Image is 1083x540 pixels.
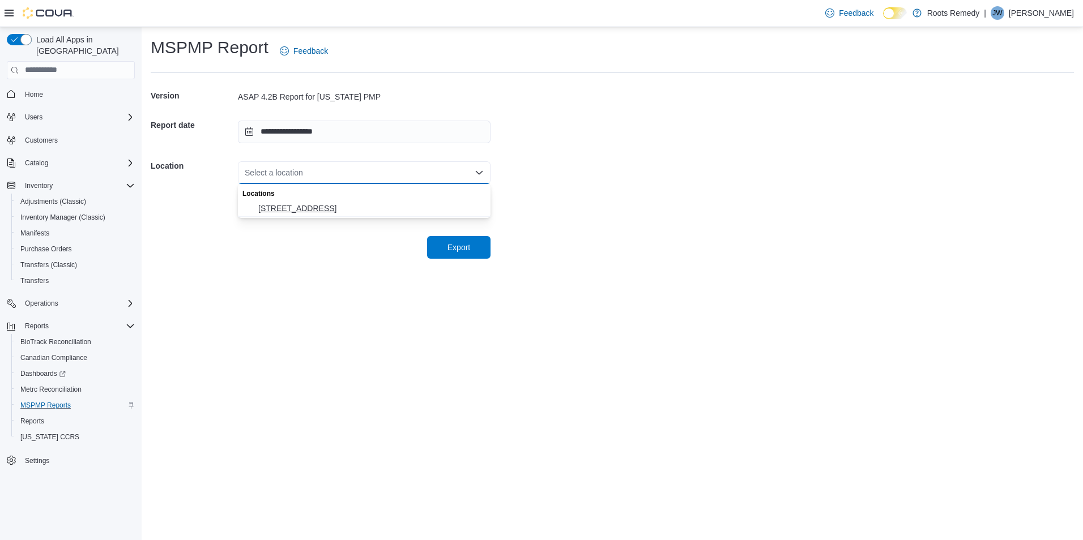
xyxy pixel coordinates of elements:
[11,225,139,241] button: Manifests
[20,229,49,238] span: Manifests
[20,454,54,468] a: Settings
[238,184,491,217] div: Choose from the following options
[11,429,139,445] button: [US_STATE] CCRS
[11,209,139,225] button: Inventory Manager (Classic)
[2,318,139,334] button: Reports
[16,226,54,240] a: Manifests
[16,367,70,380] a: Dashboards
[20,319,53,333] button: Reports
[16,335,96,349] a: BioTrack Reconciliation
[11,413,139,429] button: Reports
[16,414,49,428] a: Reports
[151,155,236,177] h5: Location
[20,297,63,310] button: Operations
[16,274,135,288] span: Transfers
[1009,6,1074,20] p: [PERSON_NAME]
[20,385,82,394] span: Metrc Reconciliation
[20,179,135,192] span: Inventory
[839,7,873,19] span: Feedback
[16,383,135,396] span: Metrc Reconciliation
[16,226,135,240] span: Manifests
[821,2,878,24] a: Feedback
[16,430,84,444] a: [US_STATE] CCRS
[2,295,139,311] button: Operations
[7,82,135,498] nav: Complex example
[20,432,79,442] span: [US_STATE] CCRS
[11,382,139,397] button: Metrc Reconciliation
[20,213,105,222] span: Inventory Manager (Classic)
[16,258,82,272] a: Transfers (Classic)
[16,211,135,224] span: Inventory Manager (Classic)
[2,132,139,148] button: Customers
[238,200,491,217] button: 4300 N State St
[20,87,135,101] span: Home
[16,367,135,380] span: Dashboards
[2,452,139,468] button: Settings
[16,195,91,208] a: Adjustments (Classic)
[20,453,135,467] span: Settings
[293,45,328,57] span: Feedback
[427,236,491,259] button: Export
[2,155,139,171] button: Catalog
[20,179,57,192] button: Inventory
[16,351,135,365] span: Canadian Compliance
[16,242,76,256] a: Purchase Orders
[2,109,139,125] button: Users
[11,350,139,366] button: Canadian Compliance
[16,398,135,412] span: MSPMP Reports
[11,194,139,209] button: Adjustments (Classic)
[11,334,139,350] button: BioTrack Reconciliation
[151,114,236,136] h5: Report date
[23,7,74,19] img: Cova
[25,181,53,190] span: Inventory
[475,168,484,177] button: Close list of options
[20,245,72,254] span: Purchase Orders
[25,322,49,331] span: Reports
[20,197,86,206] span: Adjustments (Classic)
[20,337,91,346] span: BioTrack Reconciliation
[20,156,135,170] span: Catalog
[245,166,246,179] input: Accessible screen reader label
[16,383,86,396] a: Metrc Reconciliation
[275,40,332,62] a: Feedback
[25,90,43,99] span: Home
[20,110,47,124] button: Users
[20,134,62,147] a: Customers
[238,184,491,200] div: Locations
[16,414,135,428] span: Reports
[16,351,92,365] a: Canadian Compliance
[2,86,139,102] button: Home
[883,7,907,19] input: Dark Mode
[447,242,470,253] span: Export
[20,369,66,378] span: Dashboards
[16,195,135,208] span: Adjustments (Classic)
[927,6,980,20] p: Roots Remedy
[151,36,268,59] h1: MSPMP Report
[16,258,135,272] span: Transfers (Classic)
[20,276,49,285] span: Transfers
[25,113,42,122] span: Users
[11,397,139,413] button: MSPMP Reports
[258,203,484,214] span: [STREET_ADDRESS]
[20,88,48,101] a: Home
[20,353,87,362] span: Canadian Compliance
[20,417,44,426] span: Reports
[11,257,139,273] button: Transfers (Classic)
[25,456,49,465] span: Settings
[20,260,77,269] span: Transfers (Classic)
[16,398,75,412] a: MSPMP Reports
[151,84,236,107] h5: Version
[20,133,135,147] span: Customers
[984,6,986,20] p: |
[2,178,139,194] button: Inventory
[992,6,1002,20] span: JW
[20,319,135,333] span: Reports
[16,274,53,288] a: Transfers
[20,110,135,124] span: Users
[16,242,135,256] span: Purchase Orders
[16,211,110,224] a: Inventory Manager (Classic)
[238,91,491,102] div: ASAP 4.2B Report for [US_STATE] PMP
[11,273,139,289] button: Transfers
[20,297,135,310] span: Operations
